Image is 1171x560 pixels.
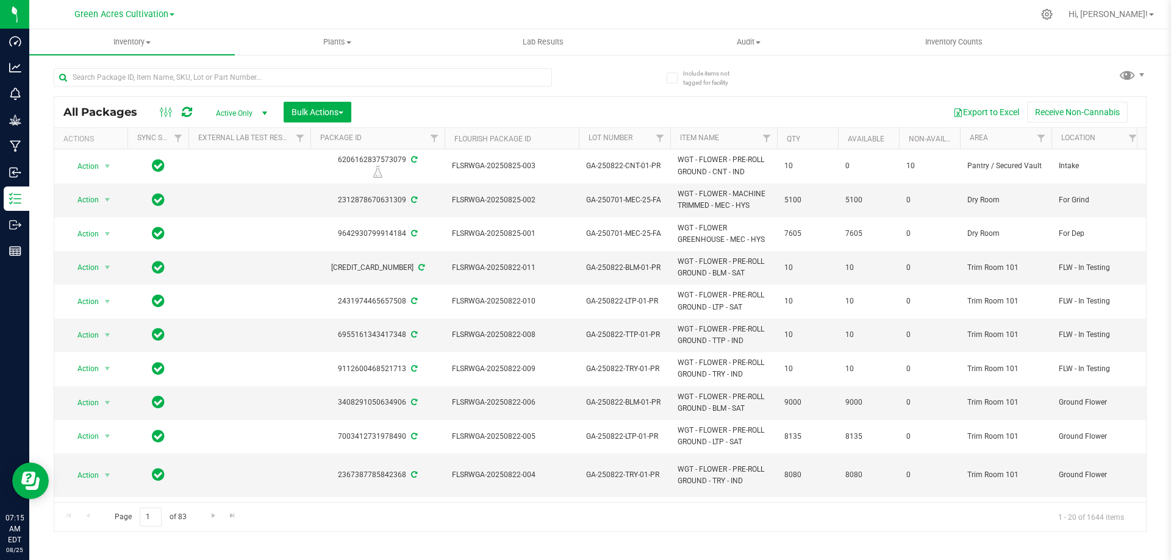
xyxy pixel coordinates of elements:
iframe: Resource center [12,463,49,499]
span: Sync from Compliance System [409,398,417,406]
span: FLSRWGA-20250822-008 [452,329,571,341]
span: 7605 [784,228,831,239]
span: Hi, [PERSON_NAME]! [1069,9,1148,19]
span: 0 [906,469,953,481]
span: In Sync [152,225,165,242]
span: In Sync [152,191,165,208]
a: Filter [1031,128,1051,149]
span: 0 [906,296,953,307]
span: Lab Results [506,37,580,48]
span: Action [66,293,99,310]
span: Trim Room 101 [967,329,1044,341]
span: 8080 [784,469,831,481]
span: WGT - FLOWER - PRE-ROLL GROUND - LTP - SAT [678,289,770,313]
span: GA-250822-LTP-01-PR [586,296,663,307]
span: 10 [845,329,892,341]
span: In Sync [152,466,165,483]
a: Qty [787,135,800,143]
span: FLSRWGA-20250822-004 [452,469,571,481]
span: Trim Room 101 [967,363,1044,375]
div: [CREDIT_CARD_NUMBER] [309,262,446,274]
div: 2312878670631309 [309,194,446,206]
span: WGT - FLOWER - PRE-ROLL GROUND - BLM - SAT [678,391,770,414]
a: Lot Number [589,133,632,142]
span: select [100,467,115,484]
a: Go to the last page [224,508,242,524]
span: 10 [845,363,892,375]
span: Include items not tagged for facility [683,69,744,87]
span: 10 [906,160,953,172]
a: Sync Status [137,133,184,142]
span: Action [66,158,99,175]
span: Sync from Compliance System [409,297,417,305]
a: External Lab Test Result [198,133,294,142]
a: Package ID [320,133,362,142]
span: 10 [784,160,831,172]
span: WGT - FLOWER - PRE-ROLL GROUND - TTP - IND [678,324,770,347]
a: Item Name [680,133,719,142]
span: GA-250822-LTP-01-PR [586,431,663,442]
span: Sync from Compliance System [409,432,417,441]
span: Trim Room 101 [967,262,1044,274]
span: Action [66,394,99,411]
span: Trim Room 101 [967,296,1044,307]
div: 9112600468521713 [309,363,446,375]
span: 10 [784,296,831,307]
a: Area [970,133,988,142]
p: 08/25 [5,545,24,555]
span: WGT - FLOWER - MACHINE TRIMMED - MEC - HYS [678,188,770,211]
span: Sync from Compliance System [409,330,417,339]
a: Filter [290,128,310,149]
span: Plants [235,37,440,48]
span: For Grind [1059,194,1136,206]
a: Audit [646,29,851,55]
span: GA-250822-BLM-01-PR [586,397,663,408]
span: Action [66,428,99,445]
span: 0 [906,397,953,408]
span: select [100,259,115,276]
span: 8135 [845,431,892,442]
span: 9000 [784,397,831,408]
span: FLSRWGA-20250825-003 [452,160,571,172]
span: 7605 [845,228,892,239]
span: FLSRWGA-20250822-011 [452,262,571,274]
span: Ground Flower [1059,397,1136,408]
span: Sync from Compliance System [409,155,417,164]
span: FLW - In Testing [1059,262,1136,274]
span: All Packages [63,105,149,119]
inline-svg: Reports [9,245,21,257]
span: GA-250822-CNT-01-PR [586,160,663,172]
div: 6955161343417348 [309,329,446,341]
span: Action [66,259,99,276]
span: Trim Room 101 [967,469,1044,481]
span: 0 [845,160,892,172]
span: 0 [906,329,953,341]
a: Plants [235,29,440,55]
span: Sync from Compliance System [409,229,417,238]
span: Action [66,327,99,344]
span: 0 [906,194,953,206]
span: 0 [906,363,953,375]
span: WGT - FLOWER - PRE-ROLL GROUND - CNT - IND [678,154,770,177]
span: In Sync [152,326,165,343]
span: select [100,158,115,175]
div: Manage settings [1039,9,1055,20]
a: Available [848,135,884,143]
a: Filter [650,128,670,149]
span: Sync from Compliance System [409,364,417,373]
span: 10 [845,296,892,307]
span: For Dep [1059,228,1136,239]
span: 10 [845,262,892,274]
span: FLSRWGA-20250825-001 [452,228,571,239]
span: FLSRWGA-20250822-005 [452,431,571,442]
span: 9000 [845,397,892,408]
button: Receive Non-Cannabis [1027,102,1128,122]
span: Ground Flower [1059,469,1136,481]
a: Filter [1123,128,1143,149]
inline-svg: Inbound [9,166,21,179]
a: Inventory [29,29,235,55]
span: select [100,394,115,411]
span: FLW - In Testing [1059,296,1136,307]
span: GA-250822-TRY-01-PR [586,469,663,481]
span: Bulk Actions [292,107,343,117]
